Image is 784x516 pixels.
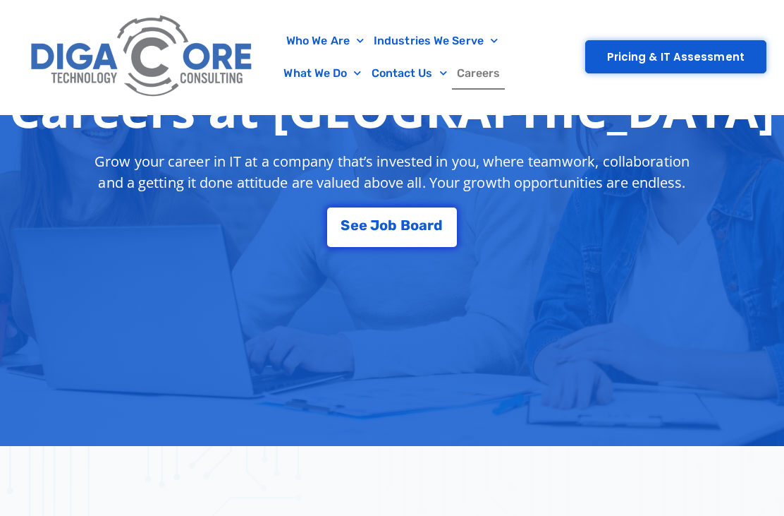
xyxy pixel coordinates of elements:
[278,57,366,90] a: What We Do
[419,218,427,232] span: a
[281,25,369,57] a: Who We Are
[400,218,410,232] span: B
[427,218,434,232] span: r
[341,218,350,232] span: S
[367,57,452,90] a: Contact Us
[434,218,443,232] span: d
[84,151,700,193] p: Grow your career in IT at a company that’s invested in you, where teamwork, collaboration and a g...
[25,7,260,107] img: Digacore Logo
[370,218,379,232] span: J
[9,80,776,137] h1: Careers at [GEOGRAPHIC_DATA]
[410,218,419,232] span: o
[267,25,517,90] nav: Menu
[379,218,388,232] span: o
[585,40,766,73] a: Pricing & IT Assessment
[388,218,397,232] span: b
[369,25,503,57] a: Industries We Serve
[327,208,457,247] a: See Job Board
[607,52,745,62] span: Pricing & IT Assessment
[359,218,367,232] span: e
[350,218,359,232] span: e
[452,57,506,90] a: Careers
